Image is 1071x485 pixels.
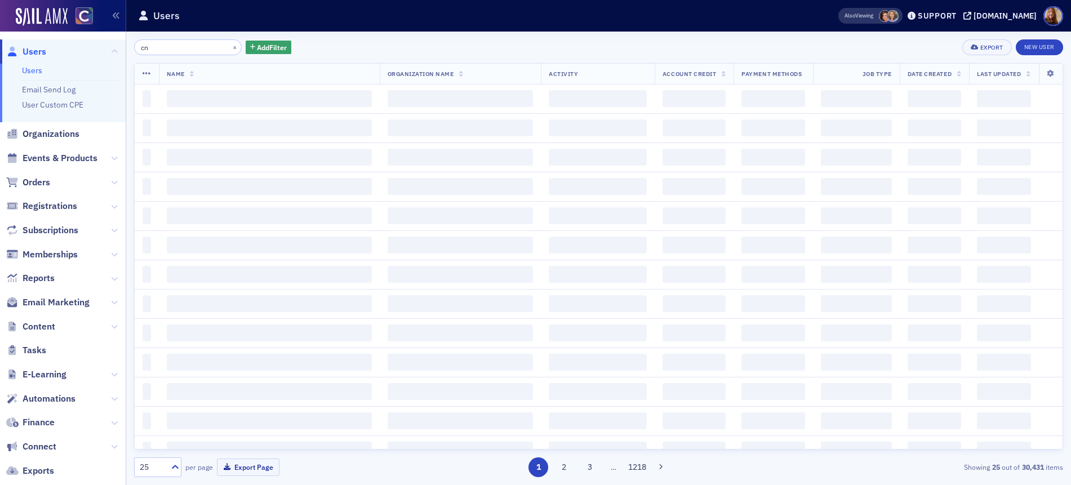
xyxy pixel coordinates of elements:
span: ‌ [977,295,1031,312]
span: ‌ [741,442,805,459]
span: ‌ [143,324,151,341]
a: E-Learning [6,368,66,381]
span: Name [167,70,185,78]
button: Export [962,39,1011,55]
span: ‌ [908,237,961,253]
a: Users [22,65,42,75]
span: ‌ [549,149,647,166]
span: ‌ [821,237,891,253]
span: ‌ [143,266,151,283]
span: ‌ [549,119,647,136]
a: Organizations [6,128,79,140]
a: Exports [6,465,54,477]
span: ‌ [143,207,151,224]
span: ‌ [388,324,534,341]
span: ‌ [143,149,151,166]
a: Registrations [6,200,77,212]
span: ‌ [741,412,805,429]
span: ‌ [167,324,372,341]
span: Job Type [863,70,892,78]
span: ‌ [663,354,726,371]
span: Orders [23,176,50,189]
button: 1 [528,457,548,477]
span: Date Created [908,70,952,78]
span: ‌ [143,295,151,312]
span: ‌ [167,266,372,283]
a: Reports [6,272,55,284]
span: ‌ [167,119,372,136]
span: ‌ [908,119,961,136]
span: ‌ [143,178,151,195]
button: 2 [554,457,574,477]
a: Finance [6,416,55,429]
img: SailAMX [75,7,93,25]
div: Also [845,12,855,19]
span: ‌ [908,354,961,371]
span: ‌ [388,383,534,400]
div: 25 [140,461,165,473]
span: ‌ [388,178,534,195]
a: User Custom CPE [22,100,83,110]
span: ‌ [663,383,726,400]
span: ‌ [549,442,647,459]
span: Reports [23,272,55,284]
span: ‌ [143,442,151,459]
span: ‌ [143,412,151,429]
span: Tasks [23,344,46,357]
span: E-Learning [23,368,66,381]
span: ‌ [821,354,891,371]
span: ‌ [741,149,805,166]
span: Content [23,321,55,333]
a: Events & Products [6,152,97,164]
span: ‌ [741,383,805,400]
span: ‌ [663,324,726,341]
span: ‌ [143,90,151,107]
img: SailAMX [16,8,68,26]
span: ‌ [663,295,726,312]
span: ‌ [663,237,726,253]
span: ‌ [977,149,1031,166]
span: ‌ [388,354,534,371]
span: … [606,462,621,472]
span: ‌ [977,119,1031,136]
span: Registrations [23,200,77,212]
span: ‌ [908,178,961,195]
a: New User [1016,39,1063,55]
span: ‌ [167,237,372,253]
span: ‌ [663,412,726,429]
span: ‌ [143,237,151,253]
span: ‌ [167,295,372,312]
span: ‌ [821,149,891,166]
span: Exports [23,465,54,477]
span: ‌ [821,324,891,341]
span: ‌ [977,237,1031,253]
span: ‌ [821,90,891,107]
span: Last Updated [977,70,1021,78]
span: ‌ [977,90,1031,107]
span: ‌ [549,295,647,312]
div: [DOMAIN_NAME] [974,11,1037,21]
span: Payment Methods [741,70,802,78]
span: Kelli Davis [887,10,899,22]
span: ‌ [388,442,534,459]
h1: Users [153,9,180,23]
span: ‌ [388,90,534,107]
a: Users [6,46,46,58]
input: Search… [134,39,242,55]
span: ‌ [821,266,891,283]
span: ‌ [908,90,961,107]
span: ‌ [549,324,647,341]
span: ‌ [388,295,534,312]
span: ‌ [977,412,1031,429]
span: ‌ [908,324,961,341]
span: ‌ [908,207,961,224]
span: Users [23,46,46,58]
span: ‌ [741,90,805,107]
span: ‌ [663,178,726,195]
span: ‌ [549,90,647,107]
span: Katie Foo [879,10,891,22]
span: ‌ [821,442,891,459]
span: Automations [23,393,75,405]
span: ‌ [663,442,726,459]
span: ‌ [908,295,961,312]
